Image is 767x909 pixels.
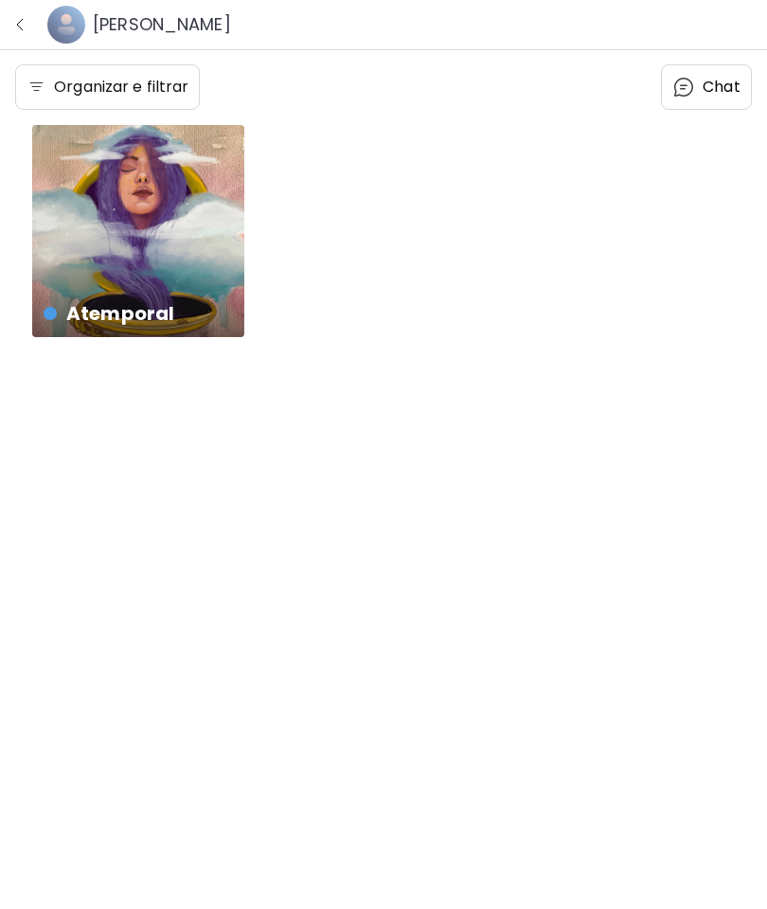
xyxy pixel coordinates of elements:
[44,299,229,328] h4: Atemporal
[12,17,27,32] img: down
[703,76,740,98] p: Chat
[54,76,188,98] h6: Organizar e filtrar
[672,76,695,98] img: chatIcon
[8,12,32,37] button: down
[32,125,244,337] a: Atemporalhttps://cdn.kaleido.art/CDN/Artwork/175882/Primary/medium.webp?updated=779541
[93,13,231,36] h6: [PERSON_NAME]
